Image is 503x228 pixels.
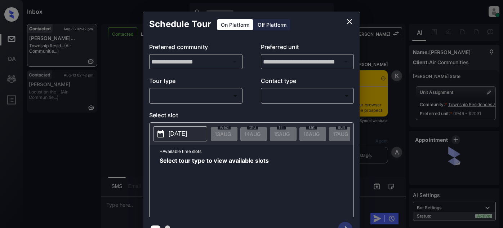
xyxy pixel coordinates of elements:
[342,14,357,29] button: close
[160,158,269,215] span: Select tour type to view available slots
[149,43,242,54] p: Preferred community
[261,76,354,88] p: Contact type
[217,19,253,30] div: On Platform
[169,130,187,138] p: [DATE]
[261,43,354,54] p: Preferred unit
[160,145,353,158] p: *Available time slots
[254,19,290,30] div: Off Platform
[149,76,242,88] p: Tour type
[153,126,207,141] button: [DATE]
[149,111,354,122] p: Select slot
[143,12,217,37] h2: Schedule Tour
